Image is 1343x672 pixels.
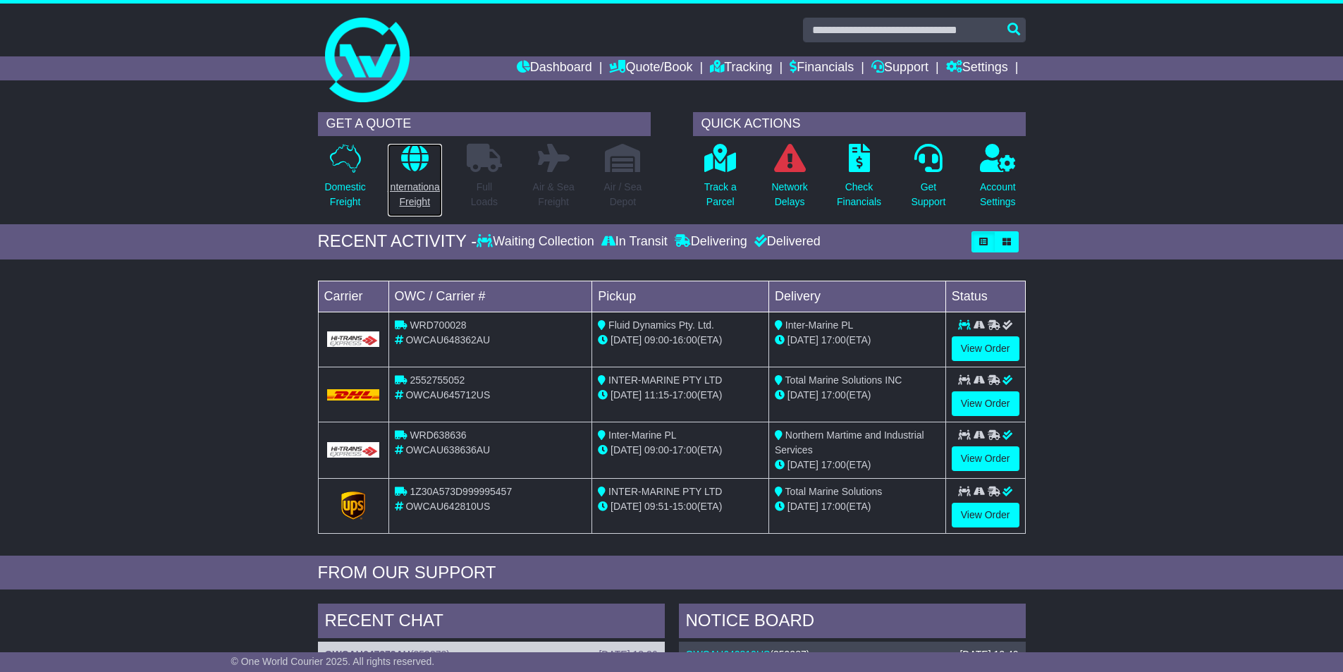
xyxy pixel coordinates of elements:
a: Quote/Book [609,56,692,80]
a: GetSupport [910,143,946,217]
img: GetCarrierServiceLogo [327,331,380,347]
a: View Order [952,503,1019,527]
div: RECENT CHAT [318,604,665,642]
div: ( ) [325,649,658,661]
span: 359373 [414,649,447,660]
div: (ETA) [775,499,940,514]
img: GetCarrierServiceLogo [327,442,380,458]
p: Check Financials [837,180,881,209]
span: 17:00 [821,459,846,470]
div: RECENT ACTIVITY - [318,231,477,252]
span: Inter-Marine PL [785,319,853,331]
span: 17:00 [673,389,697,401]
span: INTER-MARINE PTY LTD [608,486,722,497]
span: Total Marine Solutions [785,486,883,497]
span: 17:00 [821,501,846,512]
span: Total Marine Solutions INC [785,374,902,386]
div: [DATE] 13:26 [599,649,657,661]
a: Track aParcel [704,143,737,217]
div: [DATE] 12:40 [959,649,1018,661]
span: WRD700028 [410,319,466,331]
a: Tracking [710,56,772,80]
td: Delivery [768,281,945,312]
div: - (ETA) [598,388,763,403]
div: ( ) [686,649,1019,661]
div: - (ETA) [598,443,763,458]
p: Network Delays [771,180,807,209]
a: OWCAU647273AU [325,649,410,660]
span: 17:00 [821,334,846,346]
a: Dashboard [517,56,592,80]
span: Inter-Marine PL [608,429,676,441]
span: [DATE] [787,334,818,346]
div: - (ETA) [598,499,763,514]
span: OWCAU638636AU [405,444,490,456]
span: OWCAU642810US [405,501,490,512]
div: QUICK ACTIONS [693,112,1026,136]
span: 359287 [773,649,807,660]
span: Fluid Dynamics Pty. Ltd. [608,319,714,331]
span: OWCAU645712US [405,389,490,401]
span: [DATE] [611,389,642,401]
span: 2552755052 [410,374,465,386]
p: Account Settings [980,180,1016,209]
p: Get Support [911,180,945,209]
div: (ETA) [775,333,940,348]
span: 11:15 [644,389,669,401]
span: © One World Courier 2025. All rights reserved. [231,656,435,667]
span: OWCAU648362AU [405,334,490,346]
div: FROM OUR SUPPORT [318,563,1026,583]
a: InternationalFreight [387,143,443,217]
p: Track a Parcel [704,180,737,209]
p: Air & Sea Freight [533,180,575,209]
p: Air / Sea Depot [604,180,642,209]
div: Delivering [671,234,751,250]
span: [DATE] [787,459,818,470]
a: AccountSettings [979,143,1017,217]
a: CheckFinancials [836,143,882,217]
span: 1Z30A573D999995457 [410,486,512,497]
a: Settings [946,56,1008,80]
p: Full Loads [467,180,502,209]
div: - (ETA) [598,333,763,348]
span: [DATE] [611,444,642,456]
td: Status [945,281,1025,312]
span: WRD638636 [410,429,466,441]
div: Delivered [751,234,821,250]
span: [DATE] [611,501,642,512]
span: [DATE] [787,389,818,401]
span: 09:51 [644,501,669,512]
img: DHL.png [327,389,380,401]
span: [DATE] [787,501,818,512]
img: GetCarrierServiceLogo [341,491,365,520]
div: (ETA) [775,458,940,472]
a: View Order [952,446,1019,471]
div: (ETA) [775,388,940,403]
a: NetworkDelays [771,143,808,217]
a: View Order [952,391,1019,416]
div: GET A QUOTE [318,112,651,136]
span: 17:00 [673,444,697,456]
a: View Order [952,336,1019,361]
a: Financials [790,56,854,80]
div: NOTICE BOARD [679,604,1026,642]
span: 16:00 [673,334,697,346]
p: International Freight [388,180,442,209]
a: DomesticFreight [324,143,366,217]
span: 09:00 [644,444,669,456]
div: Waiting Collection [477,234,597,250]
span: 09:00 [644,334,669,346]
a: OWCAU642810US [686,649,771,660]
span: [DATE] [611,334,642,346]
span: 17:00 [821,389,846,401]
span: INTER-MARINE PTY LTD [608,374,722,386]
span: Northern Martime and Industrial Services [775,429,924,456]
td: OWC / Carrier # [388,281,592,312]
a: Support [871,56,928,80]
p: Domestic Freight [324,180,365,209]
td: Pickup [592,281,769,312]
td: Carrier [318,281,388,312]
div: In Transit [598,234,671,250]
span: 15:00 [673,501,697,512]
